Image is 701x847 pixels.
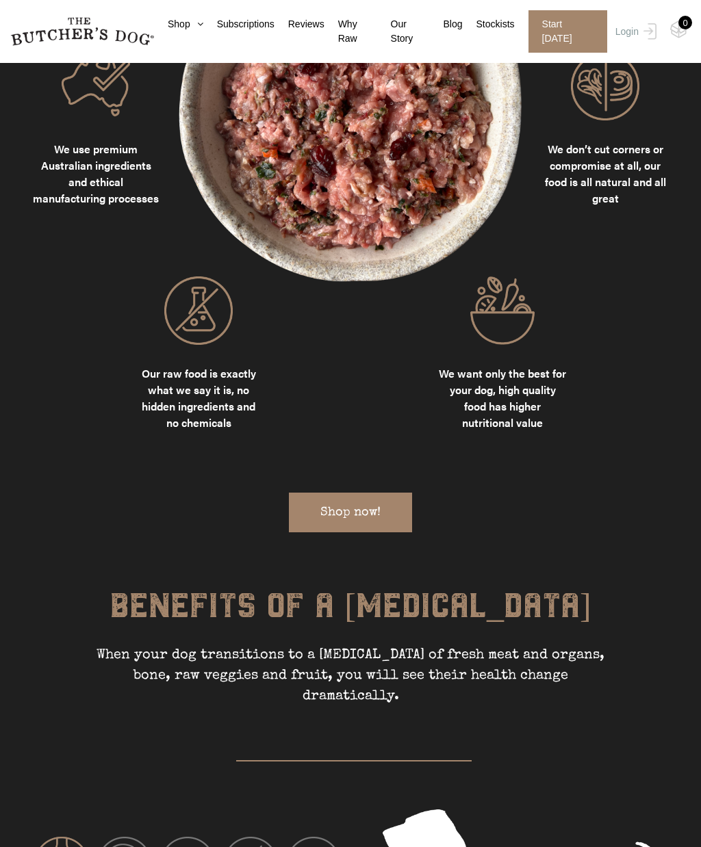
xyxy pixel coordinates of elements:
[541,141,669,207] p: We don’t cut corners or compromise at all, our food is all natural and all great
[135,365,262,431] p: Our raw food is exactly what we say it is, no hidden ingredients and no chemicals
[32,587,669,645] h6: BENEFITS OF A [MEDICAL_DATA]
[528,10,607,53] span: Start [DATE]
[62,52,130,120] img: Why_Raw_1.png
[324,17,377,46] a: Why Raw
[203,17,275,31] a: Subscriptions
[571,52,639,120] img: Why_Raw_2.png
[32,141,160,207] p: We use premium Australian ingredients and ethical manufacturing processes
[678,16,692,29] div: 0
[164,276,233,345] img: Why_Raw_3.png
[430,17,463,31] a: Blog
[377,17,430,46] a: Our Story
[94,645,607,707] p: When your dog transitions to a [MEDICAL_DATA] of fresh meat and organs, bone, raw veggies and fru...
[463,17,515,31] a: Stockists
[275,17,324,31] a: Reviews
[468,276,537,345] img: Why_Raw_4.png
[515,10,612,53] a: Start [DATE]
[612,10,657,53] a: Login
[670,21,687,38] img: TBD_Cart-Empty.png
[154,17,203,31] a: Shop
[439,365,566,431] p: We want only the best for your dog, high quality food has higher nutritional value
